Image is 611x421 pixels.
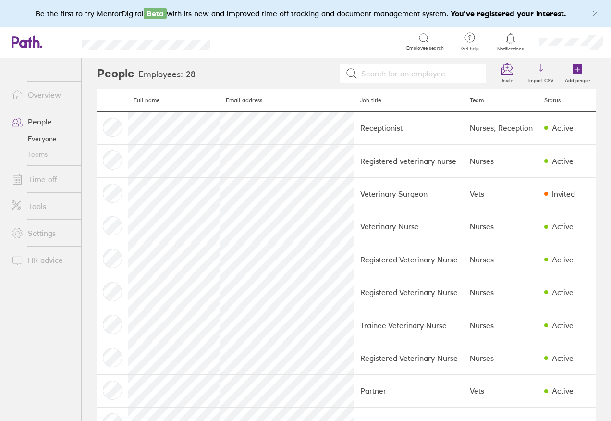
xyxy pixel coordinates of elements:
[538,89,596,112] th: Status
[495,32,526,52] a: Notifications
[354,89,464,112] th: Job title
[464,374,538,407] td: Vets
[354,210,464,243] td: Veterinary Nurse
[236,37,260,46] div: Search
[144,8,167,19] span: Beta
[464,342,538,374] td: Nurses
[552,386,574,395] div: Active
[357,64,481,83] input: Search for an employee
[4,170,81,189] a: Time off
[354,243,464,276] td: Registered Veterinary Nurse
[4,250,81,270] a: HR advice
[354,342,464,374] td: Registered Veterinary Nurse
[464,243,538,276] td: Nurses
[495,46,526,52] span: Notifications
[4,112,81,131] a: People
[523,75,559,84] label: Import CSV
[451,9,566,18] b: You've registered your interest.
[552,124,574,132] div: Active
[552,255,574,264] div: Active
[464,145,538,177] td: Nurses
[552,157,574,165] div: Active
[354,177,464,210] td: Veterinary Surgeon
[464,276,538,309] td: Nurses
[4,197,81,216] a: Tools
[552,354,574,362] div: Active
[496,75,519,84] label: Invite
[492,58,523,89] a: Invite
[464,309,538,342] td: Nurses
[523,58,559,89] a: Import CSV
[4,223,81,243] a: Settings
[36,8,576,19] div: Be the first to try MentorDigital with its new and improved time off tracking and document manage...
[464,111,538,144] td: Nurses, Reception
[464,177,538,210] td: Vets
[559,75,596,84] label: Add people
[138,70,196,80] h3: Employees: 28
[552,321,574,330] div: Active
[4,85,81,104] a: Overview
[552,189,575,198] div: Invited
[454,46,486,51] span: Get help
[552,222,574,231] div: Active
[559,58,596,89] a: Add people
[464,210,538,243] td: Nurses
[354,145,464,177] td: Registered veterinary nurse
[354,309,464,342] td: Trainee Veterinary Nurse
[552,288,574,297] div: Active
[464,89,538,112] th: Team
[4,147,81,162] a: Teams
[97,58,134,89] h2: People
[406,45,444,51] span: Employee search
[4,131,81,147] a: Everyone
[354,111,464,144] td: Receptionist
[354,276,464,309] td: Registered Veterinary Nurse
[354,374,464,407] td: Partner
[220,89,354,112] th: Email address
[128,89,220,112] th: Full name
